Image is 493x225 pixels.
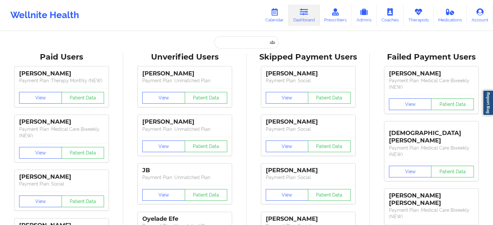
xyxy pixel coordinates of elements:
[19,70,104,77] div: [PERSON_NAME]
[483,90,493,116] a: Report Bug
[308,92,351,104] button: Patient Data
[142,141,185,152] button: View
[434,5,467,26] a: Medications
[19,147,62,159] button: View
[142,70,227,77] div: [PERSON_NAME]
[142,167,227,174] div: JB
[431,166,474,177] button: Patient Data
[5,52,119,62] div: Paid Users
[266,215,351,223] div: [PERSON_NAME]
[389,77,474,90] p: Payment Plan : Medical Care Biweekly (NEW)
[128,52,242,62] div: Unverified Users
[266,167,351,174] div: [PERSON_NAME]
[185,189,228,201] button: Patient Data
[389,192,474,207] div: [PERSON_NAME] [PERSON_NAME]
[62,196,104,207] button: Patient Data
[19,173,104,181] div: [PERSON_NAME]
[19,77,104,84] p: Payment Plan : Therapy Monthly (NEW)
[19,196,62,207] button: View
[431,98,474,110] button: Patient Data
[142,118,227,126] div: [PERSON_NAME]
[142,174,227,181] p: Payment Plan : Unmatched Plan
[251,52,365,62] div: Skipped Payment Users
[377,5,404,26] a: Coaches
[185,141,228,152] button: Patient Data
[389,166,432,177] button: View
[266,189,309,201] button: View
[185,92,228,104] button: Patient Data
[19,126,104,139] p: Payment Plan : Medical Care Biweekly (NEW)
[266,77,351,84] p: Payment Plan : Social
[266,126,351,132] p: Payment Plan : Social
[62,147,104,159] button: Patient Data
[308,141,351,152] button: Patient Data
[374,52,488,62] div: Failed Payment Users
[389,145,474,158] p: Payment Plan : Medical Care Biweekly (NEW)
[19,118,104,126] div: [PERSON_NAME]
[142,77,227,84] p: Payment Plan : Unmatched Plan
[308,189,351,201] button: Patient Data
[266,141,309,152] button: View
[389,70,474,77] div: [PERSON_NAME]
[266,174,351,181] p: Payment Plan : Social
[351,5,377,26] a: Admins
[142,126,227,132] p: Payment Plan : Unmatched Plan
[142,189,185,201] button: View
[142,92,185,104] button: View
[266,70,351,77] div: [PERSON_NAME]
[288,5,320,26] a: Dashboard
[320,5,352,26] a: Prescribers
[266,92,309,104] button: View
[62,92,104,104] button: Patient Data
[389,125,474,144] div: [DEMOGRAPHIC_DATA][PERSON_NAME]
[467,5,493,26] a: Account
[266,118,351,126] div: [PERSON_NAME]
[389,207,474,220] p: Payment Plan : Medical Care Biweekly (NEW)
[261,5,288,26] a: Calendar
[142,215,227,223] div: Oyelade Efe
[389,98,432,110] button: View
[19,181,104,187] p: Payment Plan : Social
[19,92,62,104] button: View
[404,5,434,26] a: Therapists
